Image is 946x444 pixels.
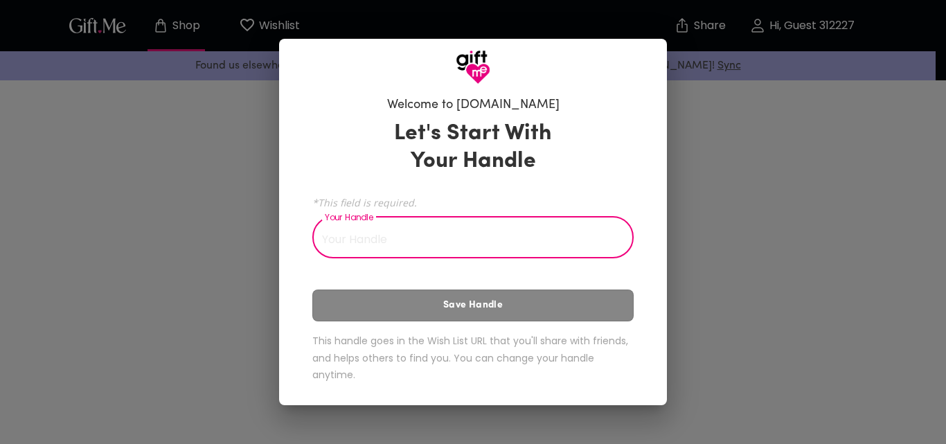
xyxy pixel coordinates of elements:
input: Your Handle [312,220,618,258]
h6: This handle goes in the Wish List URL that you'll share with friends, and helps others to find yo... [312,332,634,384]
h6: Welcome to [DOMAIN_NAME] [387,97,560,114]
img: GiftMe Logo [456,50,490,85]
span: *This field is required. [312,196,634,209]
h3: Let's Start With Your Handle [377,120,569,175]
